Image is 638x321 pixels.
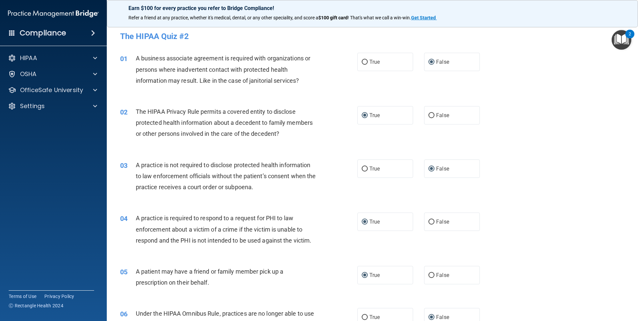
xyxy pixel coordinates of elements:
[9,302,63,309] span: Ⓒ Rectangle Health 2024
[629,34,631,43] div: 2
[369,219,380,225] span: True
[436,219,449,225] span: False
[436,314,449,320] span: False
[136,162,316,191] span: A practice is not required to disclose protected health information to law enforcement officials ...
[8,86,97,94] a: OfficeSafe University
[136,55,310,84] span: A business associate agreement is required with organizations or persons where inadvertent contac...
[20,28,66,38] h4: Compliance
[120,215,127,223] span: 04
[20,54,37,62] p: HIPAA
[436,112,449,118] span: False
[362,220,368,225] input: True
[362,60,368,65] input: True
[369,272,380,278] span: True
[9,293,36,300] a: Terms of Use
[369,314,380,320] span: True
[120,108,127,116] span: 02
[369,59,380,65] span: True
[428,273,434,278] input: False
[20,70,37,78] p: OSHA
[362,167,368,172] input: True
[20,102,45,110] p: Settings
[411,15,436,20] strong: Get Started
[120,268,127,276] span: 05
[128,15,318,20] span: Refer a friend at any practice, whether it's medical, dental, or any other speciality, and score a
[120,55,127,63] span: 01
[411,15,437,20] a: Get Started
[8,54,97,62] a: HIPAA
[612,30,631,50] button: Open Resource Center, 2 new notifications
[348,15,411,20] span: ! That's what we call a win-win.
[120,162,127,170] span: 03
[362,315,368,320] input: True
[120,32,625,41] h4: The HIPAA Quiz #2
[428,220,434,225] input: False
[8,7,99,20] img: PMB logo
[362,113,368,118] input: True
[428,113,434,118] input: False
[8,102,97,110] a: Settings
[8,70,97,78] a: OSHA
[44,293,74,300] a: Privacy Policy
[428,167,434,172] input: False
[428,60,434,65] input: False
[136,215,312,244] span: A practice is required to respond to a request for PHI to law enforcement about a victim of a cri...
[362,273,368,278] input: True
[120,310,127,318] span: 06
[20,86,83,94] p: OfficeSafe University
[136,268,283,286] span: A patient may have a friend or family member pick up a prescription on their behalf.
[369,112,380,118] span: True
[128,5,616,11] p: Earn $100 for every practice you refer to Bridge Compliance!
[369,166,380,172] span: True
[436,272,449,278] span: False
[318,15,348,20] strong: $100 gift card
[436,59,449,65] span: False
[428,315,434,320] input: False
[136,108,313,137] span: The HIPAA Privacy Rule permits a covered entity to disclose protected health information about a ...
[436,166,449,172] span: False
